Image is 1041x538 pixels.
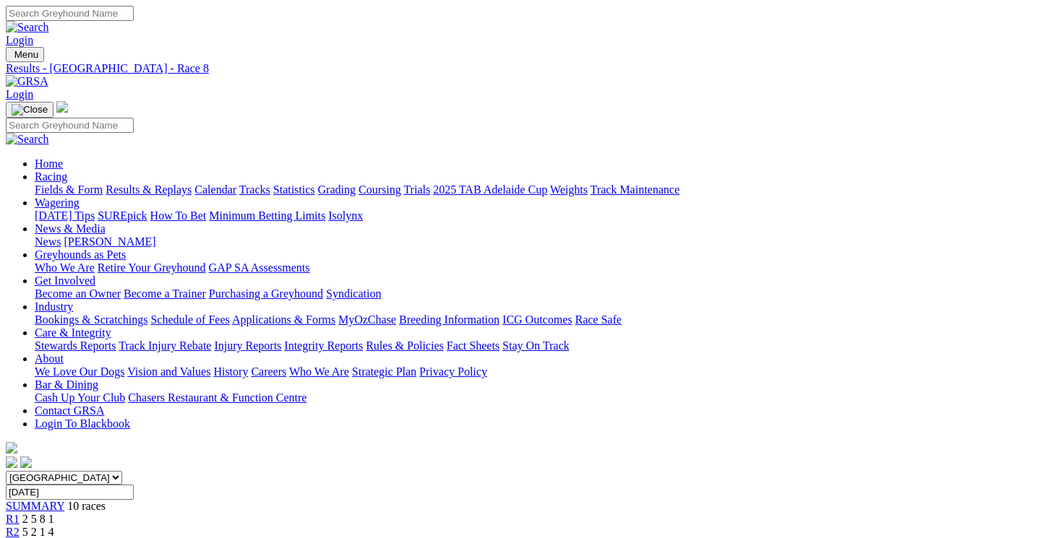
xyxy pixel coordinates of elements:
a: Rules & Policies [366,339,444,352]
a: Stewards Reports [35,339,116,352]
div: Industry [35,313,1035,326]
span: 2 5 8 1 [22,513,54,525]
img: Search [6,133,49,146]
div: Racing [35,183,1035,196]
a: Injury Reports [214,339,281,352]
a: SUMMARY [6,500,64,512]
span: Menu [14,49,38,60]
a: Grading [318,183,356,196]
a: Retire Your Greyhound [98,261,206,274]
a: Contact GRSA [35,404,104,417]
button: Toggle navigation [6,47,44,62]
div: About [35,365,1035,378]
a: History [213,365,248,378]
span: 5 2 1 4 [22,526,54,538]
a: Breeding Information [399,313,500,326]
a: Industry [35,300,73,313]
input: Search [6,6,134,21]
a: Track Injury Rebate [119,339,211,352]
a: Careers [251,365,286,378]
a: Home [35,157,63,170]
a: Privacy Policy [419,365,487,378]
a: News [35,235,61,248]
a: Who We Are [289,365,349,378]
a: Fact Sheets [447,339,500,352]
a: Results & Replays [106,183,192,196]
a: Minimum Betting Limits [209,209,325,222]
a: Results - [GEOGRAPHIC_DATA] - Race 8 [6,62,1035,75]
a: Login To Blackbook [35,417,130,430]
a: MyOzChase [338,313,396,326]
div: Bar & Dining [35,391,1035,404]
a: Schedule of Fees [150,313,229,326]
a: Racing [35,170,67,183]
a: [DATE] Tips [35,209,95,222]
button: Toggle navigation [6,102,53,118]
a: News & Media [35,222,106,235]
a: Integrity Reports [284,339,363,352]
img: facebook.svg [6,456,17,468]
a: Race Safe [575,313,621,326]
a: Isolynx [328,209,363,222]
a: Greyhounds as Pets [35,248,126,261]
a: ICG Outcomes [502,313,572,326]
input: Search [6,118,134,133]
input: Select date [6,485,134,500]
a: How To Bet [150,209,207,222]
a: We Love Our Dogs [35,365,124,378]
a: Track Maintenance [591,183,680,196]
a: Tracks [239,183,270,196]
a: Strategic Plan [352,365,416,378]
a: Wagering [35,196,80,209]
a: R1 [6,513,20,525]
a: Chasers Restaurant & Function Centre [128,391,307,404]
img: Search [6,21,49,34]
a: Trials [403,183,430,196]
a: Stay On Track [502,339,569,352]
a: Get Involved [35,274,95,287]
a: Bookings & Scratchings [35,313,147,326]
a: 2025 TAB Adelaide Cup [433,183,547,196]
a: Who We Are [35,261,95,274]
a: Cash Up Your Club [35,391,125,404]
a: Applications & Forms [232,313,335,326]
div: Care & Integrity [35,339,1035,352]
div: News & Media [35,235,1035,248]
div: Get Involved [35,287,1035,300]
a: GAP SA Assessments [209,261,310,274]
div: Wagering [35,209,1035,222]
a: About [35,352,64,365]
a: Syndication [326,287,381,300]
span: 10 races [67,500,106,512]
a: SUREpick [98,209,147,222]
a: R2 [6,526,20,538]
a: Become an Owner [35,287,121,300]
a: Weights [550,183,588,196]
a: Login [6,34,33,46]
img: GRSA [6,75,48,88]
a: Care & Integrity [35,326,111,339]
a: Purchasing a Greyhound [209,287,323,300]
a: [PERSON_NAME] [64,235,155,248]
a: Coursing [359,183,401,196]
div: Greyhounds as Pets [35,261,1035,274]
img: twitter.svg [20,456,32,468]
a: Calendar [194,183,236,196]
a: Fields & Form [35,183,103,196]
img: Close [12,104,48,116]
a: Statistics [273,183,315,196]
img: logo-grsa-white.png [6,442,17,454]
a: Bar & Dining [35,378,98,391]
img: logo-grsa-white.png [56,101,68,113]
a: Login [6,88,33,100]
a: Vision and Values [127,365,210,378]
a: Become a Trainer [124,287,206,300]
